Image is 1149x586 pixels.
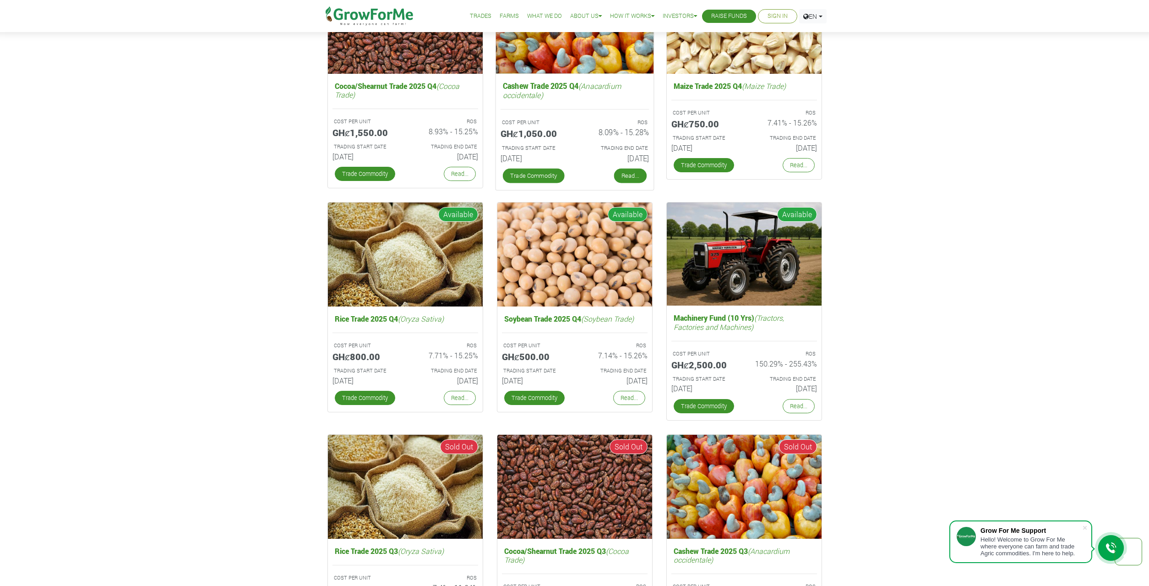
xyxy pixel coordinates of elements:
[414,574,477,582] p: ROS
[332,376,398,385] h6: [DATE]
[334,367,397,375] p: Estimated Trading Start Date
[497,203,652,307] img: growforme image
[752,109,816,117] p: ROS
[610,11,654,21] a: How it Works
[497,435,652,539] img: growforme image
[412,351,478,360] h6: 7.71% - 15.25%
[751,118,817,127] h6: 7.41% - 15.26%
[783,399,815,413] a: Read...
[503,342,566,350] p: COST PER UNIT
[502,351,568,362] h5: GHȼ500.00
[444,167,476,181] a: Read...
[980,527,1082,534] div: Grow For Me Support
[751,384,817,393] h6: [DATE]
[332,312,478,325] h5: Rice Trade 2025 Q4
[583,119,648,126] p: ROS
[502,544,648,566] h5: Cocoa/Shearnut Trade 2025 Q3
[334,574,397,582] p: COST PER UNIT
[667,203,822,306] img: growforme image
[438,207,478,222] span: Available
[610,439,648,454] span: Sold Out
[503,367,566,375] p: Estimated Trading Start Date
[335,167,395,181] a: Trade Commodity
[674,546,790,564] i: (Anacardium occidentale)
[779,439,817,454] span: Sold Out
[671,79,817,93] h5: Maize Trade 2025 Q4
[335,391,395,405] a: Trade Commodity
[398,314,444,323] i: (Oryza Sativa)
[783,158,815,172] a: Read...
[671,311,817,333] h5: Machinery Fund (10 Yrs)
[742,81,786,91] i: (Maize Trade)
[332,152,398,161] h6: [DATE]
[674,313,784,331] i: (Tractors, Factories and Machines)
[671,118,737,129] h5: GHȼ750.00
[582,128,649,137] h6: 8.09% - 15.28%
[673,134,736,142] p: Estimated Trading Start Date
[751,143,817,152] h6: [DATE]
[674,399,734,413] a: Trade Commodity
[711,11,747,21] a: Raise Funds
[751,359,817,368] h6: 150.29% - 255.43%
[412,127,478,136] h6: 8.93% - 15.25%
[527,11,562,21] a: What We Do
[674,158,734,172] a: Trade Commodity
[440,439,478,454] span: Sold Out
[504,546,629,564] i: (Cocoa Trade)
[414,118,477,126] p: ROS
[332,79,478,101] h5: Cocoa/Shearnut Trade 2025 Q4
[799,9,827,23] a: EN
[500,128,567,139] h5: GHȼ1,050.00
[501,119,566,126] p: COST PER UNIT
[332,127,398,138] h5: GHȼ1,550.00
[583,144,648,152] p: Estimated Trading End Date
[501,144,566,152] p: Estimated Trading Start Date
[582,351,648,360] h6: 7.14% - 15.26%
[777,207,817,222] span: Available
[334,118,397,126] p: COST PER UNIT
[412,376,478,385] h6: [DATE]
[673,109,736,117] p: COST PER UNIT
[502,169,564,183] a: Trade Commodity
[500,79,648,102] h5: Cashew Trade 2025 Q4
[444,391,476,405] a: Read...
[752,375,816,383] p: Estimated Trading End Date
[582,153,649,163] h6: [DATE]
[328,203,483,307] img: growforme image
[332,351,398,362] h5: GHȼ800.00
[673,375,736,383] p: Estimated Trading Start Date
[671,143,737,152] h6: [DATE]
[502,312,648,325] h5: Soybean Trade 2025 Q4
[414,367,477,375] p: Estimated Trading End Date
[414,342,477,350] p: ROS
[414,143,477,151] p: Estimated Trading End Date
[663,11,697,21] a: Investors
[582,376,648,385] h6: [DATE]
[500,153,567,163] h6: [DATE]
[328,435,483,539] img: growforme image
[673,350,736,358] p: COST PER UNIT
[980,536,1082,557] div: Hello! Welcome to Grow For Me where everyone can farm and trade Agric commodities. I'm here to help.
[752,134,816,142] p: Estimated Trading End Date
[332,544,478,558] h5: Rice Trade 2025 Q3
[570,11,602,21] a: About Us
[608,207,648,222] span: Available
[412,152,478,161] h6: [DATE]
[502,81,621,100] i: (Anacardium occidentale)
[583,342,646,350] p: ROS
[504,391,565,405] a: Trade Commodity
[581,314,634,323] i: (Soybean Trade)
[613,391,645,405] a: Read...
[768,11,788,21] a: Sign In
[334,143,397,151] p: Estimated Trading Start Date
[398,546,444,556] i: (Oryza Sativa)
[614,169,646,183] a: Read...
[671,384,737,393] h6: [DATE]
[583,367,646,375] p: Estimated Trading End Date
[470,11,491,21] a: Trades
[334,342,397,350] p: COST PER UNIT
[502,376,568,385] h6: [DATE]
[671,544,817,566] h5: Cashew Trade 2025 Q3
[671,359,737,370] h5: GHȼ2,500.00
[667,435,822,539] img: growforme image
